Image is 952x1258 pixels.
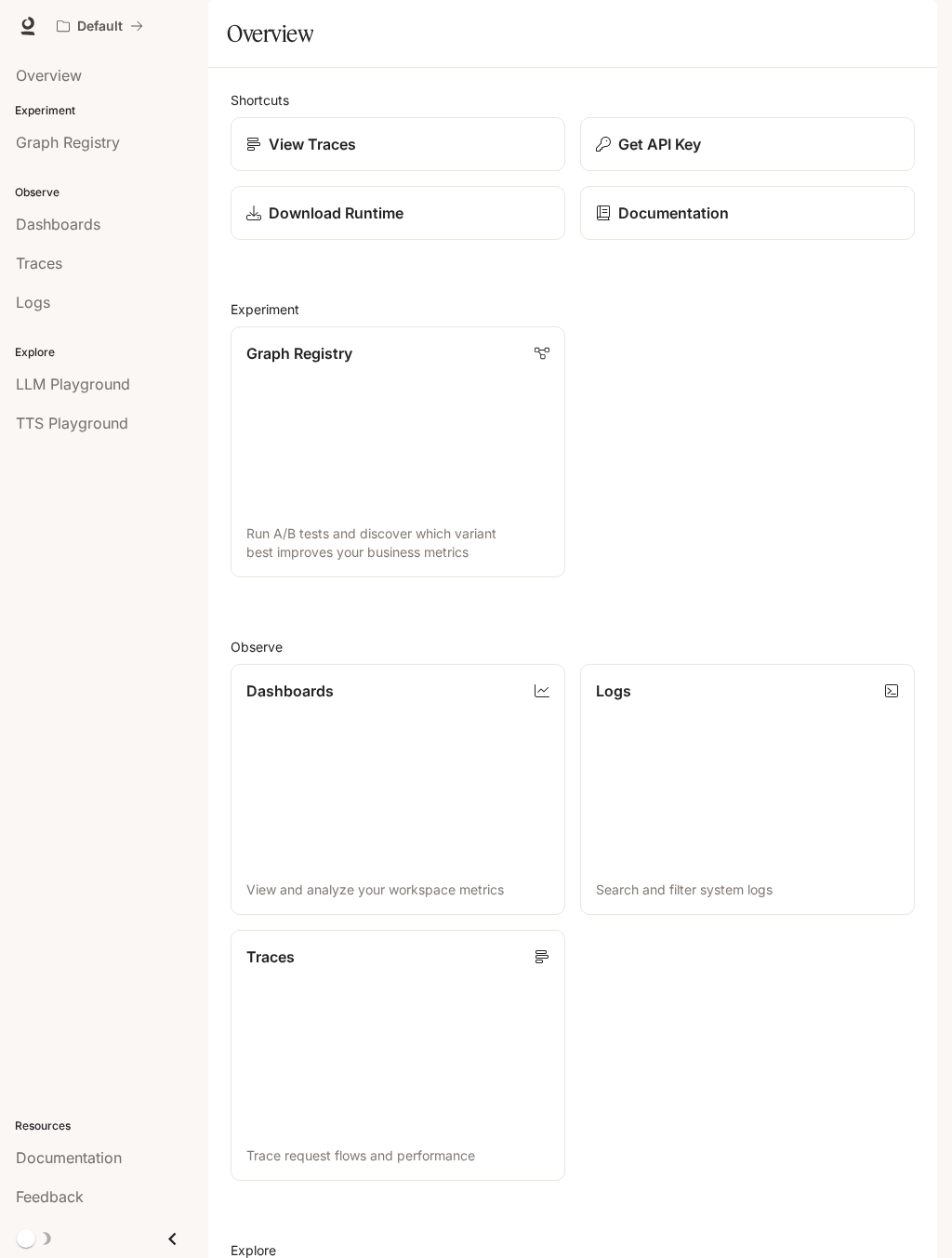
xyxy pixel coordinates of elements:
[269,133,356,155] p: View Traces
[231,117,565,171] a: View Traces
[231,186,565,240] a: Download Runtime
[231,930,565,1181] a: TracesTrace request flows and performance
[246,342,352,364] p: Graph Registry
[246,1146,549,1165] p: Trace request flows and performance
[246,524,549,562] p: Run A/B tests and discover which variant best improves your business metrics
[231,299,915,319] h2: Experiment
[77,19,123,34] p: Default
[246,881,549,899] p: View and analyze your workspace metrics
[227,15,313,52] h1: Overview
[618,133,701,155] p: Get API Key
[580,664,915,915] a: LogsSearch and filter system logs
[246,946,295,968] p: Traces
[580,186,915,240] a: Documentation
[269,202,403,224] p: Download Runtime
[596,881,899,899] p: Search and filter system logs
[246,680,334,702] p: Dashboards
[231,326,565,577] a: Graph RegistryRun A/B tests and discover which variant best improves your business metrics
[580,117,915,171] button: Get API Key
[231,90,915,110] h2: Shortcuts
[618,202,729,224] p: Documentation
[231,637,915,656] h2: Observe
[48,7,152,45] button: All workspaces
[231,664,565,915] a: DashboardsView and analyze your workspace metrics
[596,680,631,702] p: Logs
